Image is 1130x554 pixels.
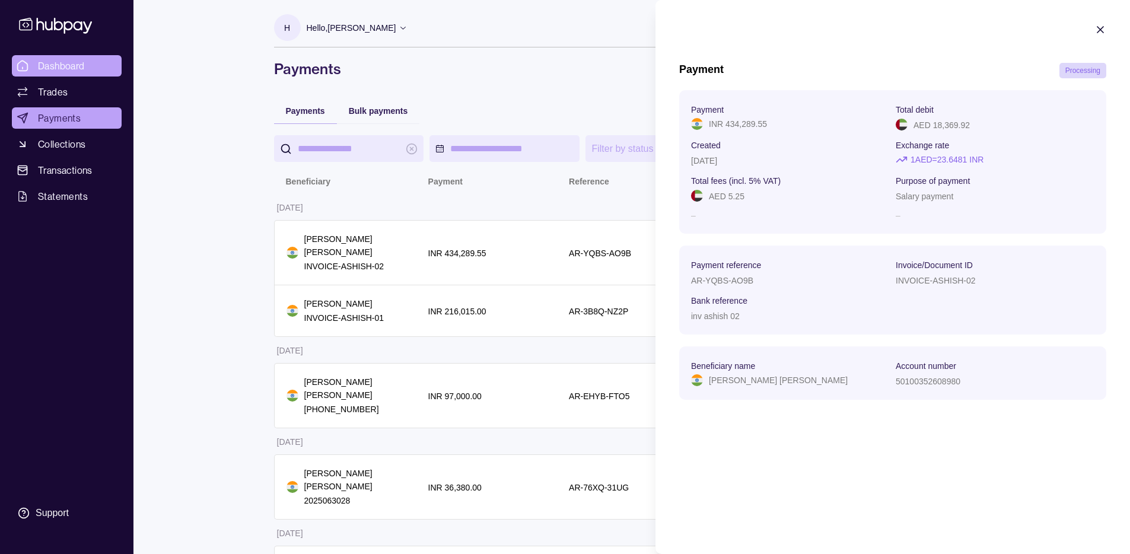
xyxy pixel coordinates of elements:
p: Total debit [896,105,934,114]
p: Invoice/Document ID [896,260,973,270]
p: – [691,209,890,222]
p: Exchange rate [896,141,949,150]
img: ae [691,190,703,202]
img: in [691,374,703,386]
p: Total fees (incl. 5% VAT) [691,176,781,186]
h1: Payment [679,63,724,78]
img: in [691,118,703,130]
p: AED 18,369.92 [913,120,970,130]
p: Payment [691,105,724,114]
p: Account number [896,361,956,371]
p: – [896,209,1094,222]
img: ae [896,119,908,130]
p: INR 434,289.55 [709,117,767,130]
p: inv ashish 02 [691,311,740,321]
p: [DATE] [691,156,717,165]
span: Processing [1065,66,1100,75]
p: 1 AED = 23.6481 INR [911,153,983,166]
p: AR-YQBS-AO9B [691,276,753,285]
p: Bank reference [691,296,747,305]
p: INVOICE-ASHISH-02 [896,276,976,285]
p: Purpose of payment [896,176,970,186]
p: Salary payment [896,192,953,201]
p: 50100352608980 [896,377,960,386]
p: Beneficiary name [691,361,755,371]
p: Created [691,141,721,150]
p: Payment reference [691,260,761,270]
p: AED 5.25 [709,192,744,201]
p: [PERSON_NAME] [PERSON_NAME] [709,374,848,387]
